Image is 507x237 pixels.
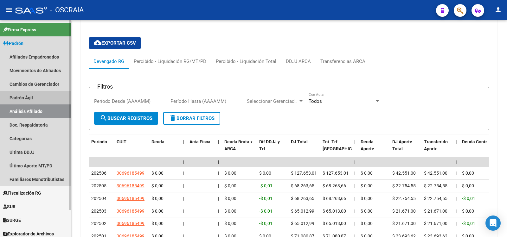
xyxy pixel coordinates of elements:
span: $ 0,00 [151,171,164,176]
div: Transferencias ARCA [320,58,365,65]
span: Padrón [3,40,23,47]
span: 202505 [91,183,106,188]
span: $ 22.754,55 [424,183,447,188]
span: Dif DDJJ y Trf. [259,139,280,152]
span: $ 65.013,00 [323,209,346,214]
datatable-header-cell: | [453,135,459,163]
span: | [354,183,355,188]
datatable-header-cell: Deuda Aporte [358,135,390,163]
span: $ 0,00 [224,183,236,188]
span: CUIT [117,139,126,144]
div: Percibido - Liquidación RG/MT/PD [134,58,206,65]
span: | [354,159,356,165]
mat-icon: menu [5,6,13,14]
datatable-header-cell: DJ Total [288,135,320,163]
datatable-header-cell: Acta Fisca. [187,135,215,163]
mat-icon: delete [169,114,176,122]
span: DJ Aporte Total [392,139,412,152]
span: -$ 0,01 [259,196,273,201]
h3: Filtros [94,82,116,91]
span: 30696185499 [117,209,144,214]
datatable-header-cell: Deuda Contr. [459,135,491,163]
span: Buscar Registros [100,115,152,121]
span: $ 127.653,01 [323,171,349,176]
span: $ 0,00 [462,183,474,188]
span: -$ 0,01 [462,221,475,226]
span: Deuda Bruta x ARCA [224,139,253,152]
span: | [218,221,219,226]
span: | [456,159,457,165]
span: Tot. Trf. [GEOGRAPHIC_DATA] [323,139,366,152]
datatable-header-cell: Dif DDJJ y Trf. [257,135,288,163]
span: | [354,221,355,226]
span: $ 21.671,00 [392,221,416,226]
span: $ 0,00 [151,196,164,201]
span: -$ 0,01 [259,209,273,214]
span: | [354,209,355,214]
div: Percibido - Liquidación Total [216,58,276,65]
span: $ 0,00 [151,221,164,226]
span: $ 22.754,55 [424,196,447,201]
span: $ 0,00 [361,209,373,214]
span: $ 0,00 [224,171,236,176]
span: $ 21.671,00 [424,221,447,226]
span: | [218,196,219,201]
datatable-header-cell: DJ Aporte Total [390,135,421,163]
span: $ 65.012,99 [291,221,314,226]
button: Exportar CSV [89,37,141,49]
span: | [183,183,184,188]
span: $ 42.551,00 [424,171,447,176]
span: Período [91,139,107,144]
span: | [183,209,184,214]
span: | [218,171,219,176]
span: SURGE [3,217,21,224]
mat-icon: cloud_download [94,39,101,47]
datatable-header-cell: | [215,135,222,163]
span: 30696185499 [117,183,144,188]
span: Deuda Aporte [361,139,374,152]
span: $ 0,00 [151,209,164,214]
span: | [183,159,184,165]
span: | [354,139,356,144]
span: SUR [3,203,16,210]
span: 30696185499 [117,221,144,226]
datatable-header-cell: Deuda [149,135,181,163]
span: $ 21.671,00 [392,209,416,214]
span: $ 22.754,55 [392,183,416,188]
span: 202503 [91,209,106,214]
span: $ 0,00 [361,171,373,176]
span: 202502 [91,221,106,226]
span: Acta Fisca. [189,139,212,144]
span: DJ Total [291,139,308,144]
span: - OSCRAIA [50,3,84,17]
span: $ 22.754,55 [392,196,416,201]
span: $ 127.653,01 [291,171,317,176]
span: $ 68.263,66 [323,196,346,201]
span: $ 0,00 [361,183,373,188]
span: | [183,171,184,176]
span: $ 68.263,66 [323,183,346,188]
span: Borrar Filtros [169,115,215,121]
span: | [354,196,355,201]
span: $ 0,00 [361,196,373,201]
span: 202506 [91,171,106,176]
datatable-header-cell: | [352,135,358,163]
span: Transferido Aporte [424,139,448,152]
span: $ 0,00 [224,221,236,226]
span: Deuda Contr. [462,139,488,144]
span: $ 68.263,65 [291,196,314,201]
button: Borrar Filtros [163,112,220,125]
span: -$ 0,01 [259,221,273,226]
span: $ 0,00 [361,221,373,226]
span: | [218,159,219,165]
span: Deuda [151,139,164,144]
span: $ 65.012,99 [291,209,314,214]
span: Exportar CSV [94,40,136,46]
span: | [183,196,184,201]
span: | [354,171,355,176]
datatable-header-cell: | [181,135,187,163]
span: $ 0,00 [151,183,164,188]
span: $ 68.263,65 [291,183,314,188]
